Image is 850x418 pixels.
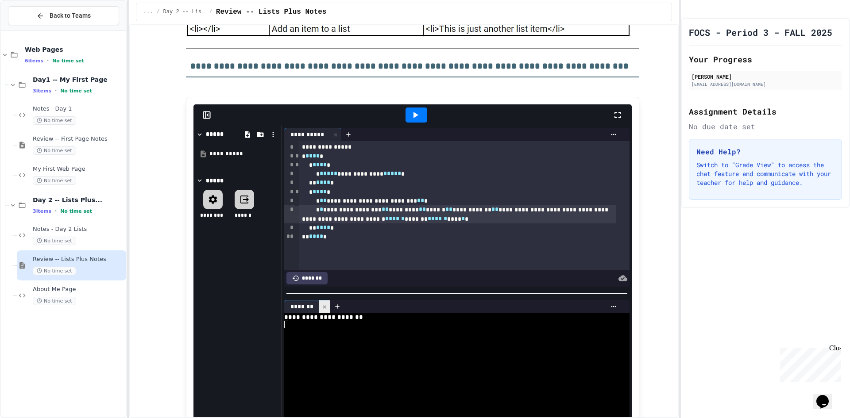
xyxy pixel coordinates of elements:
[209,8,212,15] span: /
[777,344,841,382] iframe: chat widget
[33,116,76,125] span: No time set
[60,88,92,94] span: No time set
[4,4,61,56] div: Chat with us now!Close
[33,208,51,214] span: 3 items
[33,256,124,263] span: Review -- Lists Plus Notes
[33,226,124,233] span: Notes - Day 2 Lists
[33,196,124,204] span: Day 2 -- Lists Plus...
[33,237,76,245] span: No time set
[33,176,76,185] span: No time set
[8,6,119,25] button: Back to Teams
[696,161,835,187] p: Switch to "Grade View" to access the chat feature and communicate with your teacher for help and ...
[216,7,327,17] span: Review -- Lists Plus Notes
[696,146,835,157] h3: Need Help?
[33,267,76,275] span: No time set
[689,26,832,38] h1: FOCS - Period 3 - FALL 2025
[689,105,842,118] h2: Assignment Details
[692,81,839,88] div: [EMAIL_ADDRESS][DOMAIN_NAME]
[47,57,49,64] span: •
[33,146,76,155] span: No time set
[163,8,206,15] span: Day 2 -- Lists Plus...
[692,73,839,81] div: [PERSON_NAME]
[143,8,153,15] span: ...
[50,11,91,20] span: Back to Teams
[689,121,842,132] div: No due date set
[33,88,51,94] span: 3 items
[25,46,124,54] span: Web Pages
[33,297,76,305] span: No time set
[33,165,124,173] span: My First Web Page
[33,105,124,113] span: Notes - Day 1
[60,208,92,214] span: No time set
[689,53,842,65] h2: Your Progress
[33,286,124,293] span: About Me Page
[25,58,43,64] span: 6 items
[156,8,159,15] span: /
[55,87,57,94] span: •
[52,58,84,64] span: No time set
[55,207,57,215] span: •
[33,76,124,84] span: Day1 -- My First Page
[33,135,124,143] span: Review -- First Page Notes
[813,383,841,409] iframe: chat widget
